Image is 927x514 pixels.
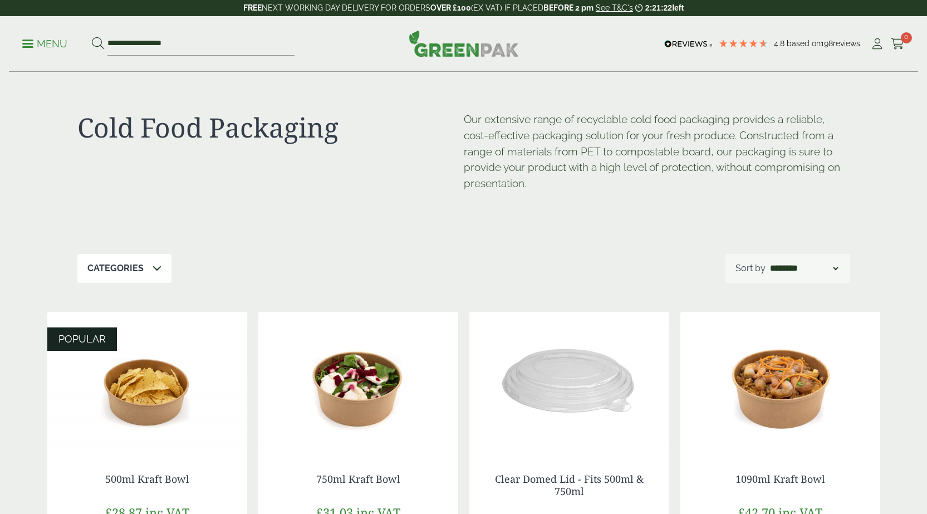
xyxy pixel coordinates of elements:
p: Sort by [735,262,766,275]
span: Based on [787,39,821,48]
img: REVIEWS.io [664,40,713,48]
strong: FREE [243,3,262,12]
div: 4.79 Stars [718,38,768,48]
a: See T&C's [596,3,633,12]
a: 500ml Kraft Bowl [105,472,189,486]
select: Shop order [768,262,840,275]
a: 1090ml Kraft Bowl [735,472,825,486]
span: left [672,3,684,12]
strong: OVER £100 [430,3,471,12]
span: reviews [833,39,860,48]
i: My Account [870,38,884,50]
span: 198 [821,39,833,48]
span: 2:21:22 [645,3,672,12]
span: POPULAR [58,333,106,345]
img: Kraft Bowl 500ml with Nachos [47,312,247,451]
span: 4.8 [774,39,787,48]
h1: Cold Food Packaging [77,111,464,144]
a: Clear Domed Lid - Fits 500ml & 750ml [495,472,644,498]
p: Menu [22,37,67,51]
a: 0 [891,36,905,52]
img: GreenPak Supplies [409,30,519,57]
p: Our extensive range of recyclable cold food packaging provides a reliable, cost-effective packagi... [464,111,850,192]
strong: BEFORE 2 pm [543,3,594,12]
a: 750ml Kraft Bowl [316,472,400,486]
i: Cart [891,38,905,50]
img: Clear Domed Lid - Fits 750ml-0 [469,312,669,451]
img: Kraft Bowl 750ml with Goats Cheese Salad Open [258,312,458,451]
a: Menu [22,37,67,48]
span: 0 [901,32,912,43]
p: Categories [87,262,144,275]
img: Kraft Bowl 1090ml with Prawns and Rice [680,312,880,451]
